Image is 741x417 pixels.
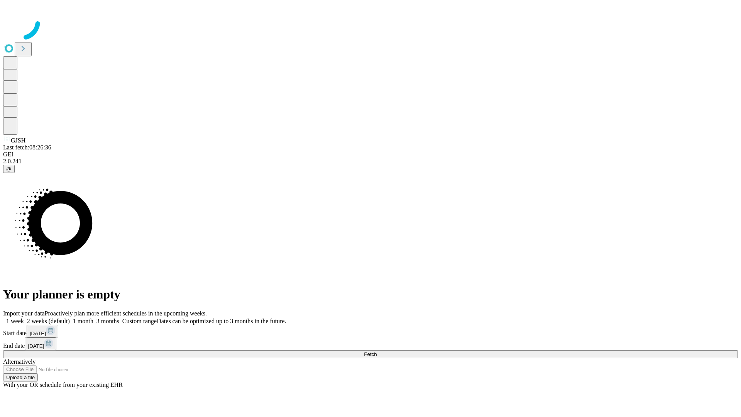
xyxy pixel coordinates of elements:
[157,318,286,324] span: Dates can be optimized up to 3 months in the future.
[11,137,25,144] span: GJSH
[3,381,123,388] span: With your OR schedule from your existing EHR
[3,337,738,350] div: End date
[3,287,738,302] h1: Your planner is empty
[3,358,36,365] span: Alternatively
[3,310,45,317] span: Import your data
[30,331,46,336] span: [DATE]
[27,318,70,324] span: 2 weeks (default)
[3,158,738,165] div: 2.0.241
[73,318,93,324] span: 1 month
[3,151,738,158] div: GEI
[3,350,738,358] button: Fetch
[3,325,738,337] div: Start date
[122,318,157,324] span: Custom range
[6,318,24,324] span: 1 week
[25,337,56,350] button: [DATE]
[28,343,44,349] span: [DATE]
[3,144,51,151] span: Last fetch: 08:26:36
[45,310,207,317] span: Proactively plan more efficient schedules in the upcoming weeks.
[6,166,12,172] span: @
[364,351,377,357] span: Fetch
[3,373,38,381] button: Upload a file
[3,165,15,173] button: @
[96,318,119,324] span: 3 months
[27,325,58,337] button: [DATE]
